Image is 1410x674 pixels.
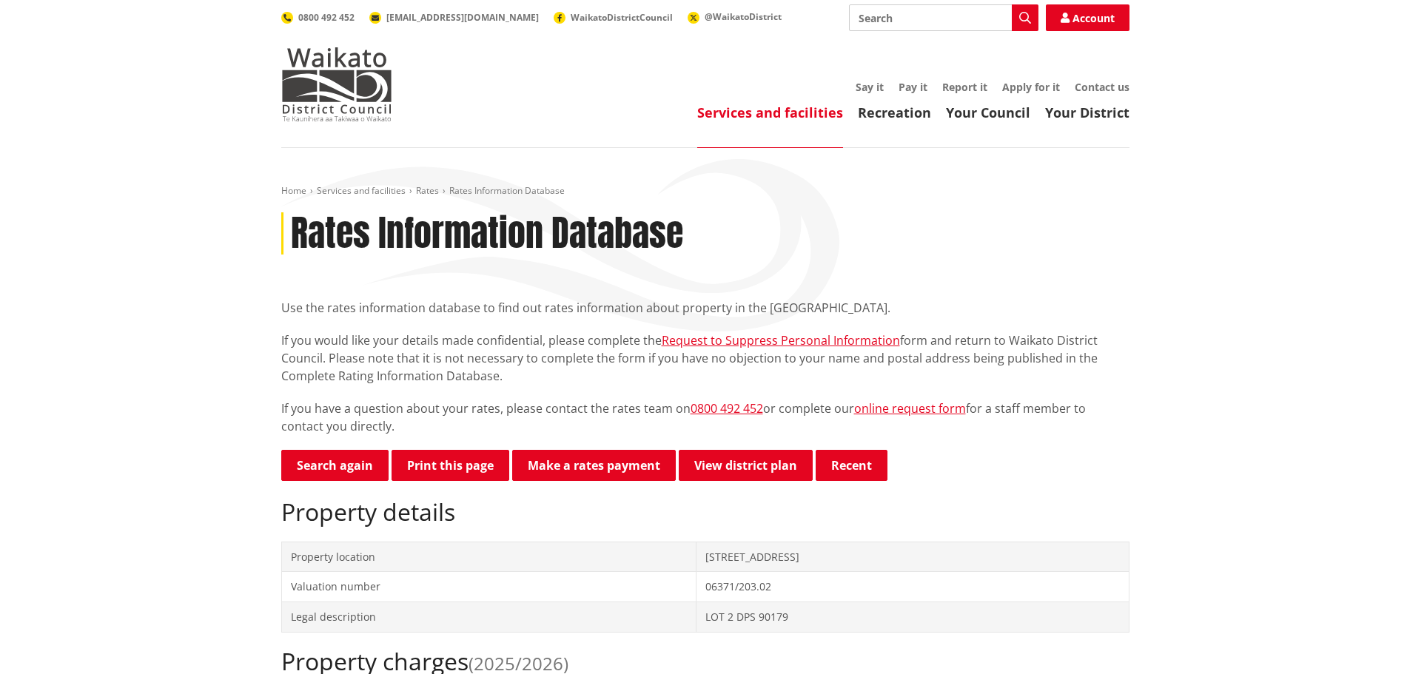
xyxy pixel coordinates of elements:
[1045,104,1129,121] a: Your District
[696,601,1129,632] td: LOT 2 DPS 90179
[291,212,683,255] h1: Rates Information Database
[281,498,1129,526] h2: Property details
[849,4,1038,31] input: Search input
[281,331,1129,385] p: If you would like your details made confidential, please complete the form and return to Waikato ...
[705,10,782,23] span: @WaikatoDistrict
[281,542,696,572] td: Property location
[392,450,509,481] button: Print this page
[816,450,887,481] button: Recent
[697,104,843,121] a: Services and facilities
[696,542,1129,572] td: [STREET_ADDRESS]
[281,47,392,121] img: Waikato District Council - Te Kaunihera aa Takiwaa o Waikato
[386,11,539,24] span: [EMAIL_ADDRESS][DOMAIN_NAME]
[946,104,1030,121] a: Your Council
[298,11,355,24] span: 0800 492 452
[696,572,1129,602] td: 06371/203.02
[281,11,355,24] a: 0800 492 452
[281,185,1129,198] nav: breadcrumb
[942,80,987,94] a: Report it
[512,450,676,481] a: Make a rates payment
[856,80,884,94] a: Say it
[688,10,782,23] a: @WaikatoDistrict
[679,450,813,481] a: View district plan
[281,184,306,197] a: Home
[281,299,1129,317] p: Use the rates information database to find out rates information about property in the [GEOGRAPHI...
[854,400,966,417] a: online request form
[858,104,931,121] a: Recreation
[369,11,539,24] a: [EMAIL_ADDRESS][DOMAIN_NAME]
[416,184,439,197] a: Rates
[449,184,565,197] span: Rates Information Database
[281,400,1129,435] p: If you have a question about your rates, please contact the rates team on or complete our for a s...
[1002,80,1060,94] a: Apply for it
[662,332,900,348] a: Request to Suppress Personal Information
[1046,4,1129,31] a: Account
[1342,612,1395,665] iframe: Messenger Launcher
[281,572,696,602] td: Valuation number
[281,450,389,481] a: Search again
[899,80,927,94] a: Pay it
[554,11,673,24] a: WaikatoDistrictCouncil
[1075,80,1129,94] a: Contact us
[691,400,763,417] a: 0800 492 452
[317,184,406,197] a: Services and facilities
[281,601,696,632] td: Legal description
[571,11,673,24] span: WaikatoDistrictCouncil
